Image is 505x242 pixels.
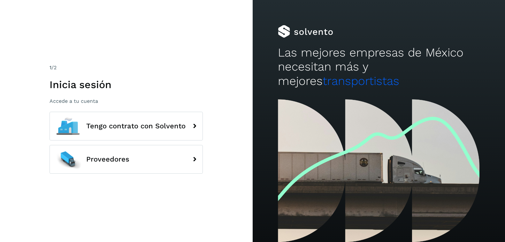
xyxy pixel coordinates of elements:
[50,79,203,91] h1: Inicia sesión
[50,64,51,71] span: 1
[50,98,203,104] p: Accede a tu cuenta
[50,64,203,72] div: /2
[50,112,203,140] button: Tengo contrato con Solvento
[323,74,399,88] span: transportistas
[86,155,129,163] span: Proveedores
[50,145,203,174] button: Proveedores
[86,122,186,130] span: Tengo contrato con Solvento
[278,46,480,88] h2: Las mejores empresas de México necesitan más y mejores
